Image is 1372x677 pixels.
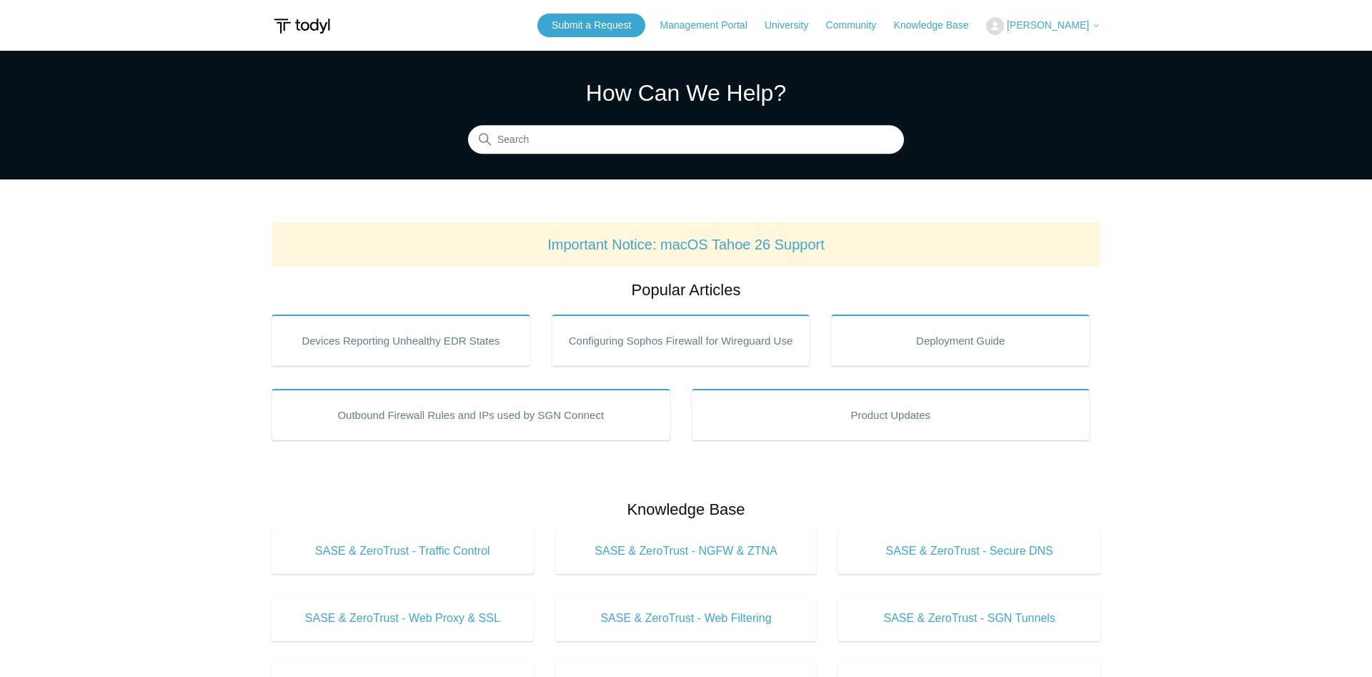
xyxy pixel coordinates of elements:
span: [PERSON_NAME] [1007,19,1089,31]
img: Todyl Support Center Help Center home page [272,13,332,39]
a: SASE & ZeroTrust - NGFW & ZTNA [555,528,817,574]
a: SASE & ZeroTrust - Traffic Control [272,528,534,574]
a: SASE & ZeroTrust - Web Filtering [555,596,817,641]
button: [PERSON_NAME] [986,17,1100,35]
a: Configuring Sophos Firewall for Wireguard Use [552,315,810,366]
h2: Popular Articles [272,278,1100,302]
a: University [765,18,822,33]
span: SASE & ZeroTrust - Secure DNS [860,543,1079,560]
a: SASE & ZeroTrust - Secure DNS [838,528,1100,574]
span: SASE & ZeroTrust - SGN Tunnels [860,610,1079,627]
a: Management Portal [660,18,762,33]
span: SASE & ZeroTrust - NGFW & ZTNA [577,543,796,560]
a: Deployment Guide [831,315,1090,366]
h1: How Can We Help? [468,76,904,110]
a: Knowledge Base [894,18,983,33]
span: SASE & ZeroTrust - Web Filtering [577,610,796,627]
a: Devices Reporting Unhealthy EDR States [272,315,530,366]
span: SASE & ZeroTrust - Traffic Control [293,543,512,560]
span: SASE & ZeroTrust - Web Proxy & SSL [293,610,512,627]
h2: Knowledge Base [272,498,1100,521]
a: Outbound Firewall Rules and IPs used by SGN Connect [272,389,670,440]
input: Search [468,126,904,154]
a: SASE & ZeroTrust - Web Proxy & SSL [272,596,534,641]
a: Important Notice: macOS Tahoe 26 Support [547,237,825,252]
a: Community [826,18,891,33]
a: SASE & ZeroTrust - SGN Tunnels [838,596,1100,641]
a: Submit a Request [537,14,645,37]
a: Product Updates [692,389,1090,440]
